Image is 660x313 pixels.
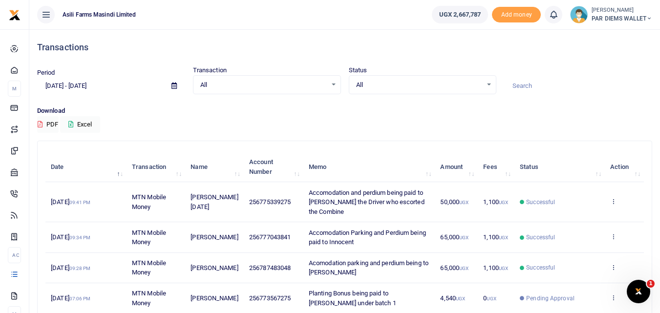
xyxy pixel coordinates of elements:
[249,294,291,302] span: 256773567275
[8,247,21,263] li: Ac
[592,6,652,15] small: [PERSON_NAME]
[440,294,465,302] span: 4,540
[605,152,644,182] th: Action: activate to sort column ascending
[45,152,127,182] th: Date: activate to sort column descending
[492,10,541,18] a: Add money
[249,233,291,241] span: 256777043841
[526,233,555,242] span: Successful
[193,65,227,75] label: Transaction
[309,259,428,276] span: Acomodation parking and perdium being to [PERSON_NAME]
[456,296,465,301] small: UGX
[440,198,468,206] span: 50,000
[356,80,483,90] span: All
[487,296,496,301] small: UGX
[37,68,55,78] label: Period
[526,198,555,207] span: Successful
[570,6,588,23] img: profile-user
[51,264,90,271] span: [DATE]
[526,294,575,303] span: Pending Approval
[69,266,91,271] small: 09:28 PM
[492,7,541,23] span: Add money
[9,9,21,21] img: logo-small
[514,152,605,182] th: Status: activate to sort column ascending
[349,65,367,75] label: Status
[309,229,426,246] span: Accomodation Parking and Perdium being paid to Innocent
[132,193,166,210] span: MTN Mobile Money
[249,264,291,271] span: 256787483048
[432,6,488,23] a: UGX 2,667,787
[191,193,238,210] span: [PERSON_NAME] [DATE]
[132,259,166,276] span: MTN Mobile Money
[492,7,541,23] li: Toup your wallet
[37,78,164,94] input: select period
[504,78,652,94] input: Search
[59,10,140,19] span: Asili Farms Masindi Limited
[483,294,496,302] span: 0
[459,235,468,240] small: UGX
[51,198,90,206] span: [DATE]
[185,152,244,182] th: Name: activate to sort column ascending
[526,263,555,272] span: Successful
[37,42,652,53] h4: Transactions
[191,294,238,302] span: [PERSON_NAME]
[440,264,468,271] span: 65,000
[9,11,21,18] a: logo-small logo-large logo-large
[69,200,91,205] small: 09:41 PM
[439,10,481,20] span: UGX 2,667,787
[37,116,59,133] button: PDF
[499,235,508,240] small: UGX
[483,198,508,206] span: 1,100
[191,264,238,271] span: [PERSON_NAME]
[440,233,468,241] span: 65,000
[60,116,100,133] button: Excel
[303,152,435,182] th: Memo: activate to sort column ascending
[309,290,396,307] span: Planting Bonus being paid to [PERSON_NAME] under batch 1
[459,266,468,271] small: UGX
[570,6,652,23] a: profile-user [PERSON_NAME] PAR DIEMS WALLET
[483,264,508,271] span: 1,100
[200,80,327,90] span: All
[592,14,652,23] span: PAR DIEMS WALLET
[249,198,291,206] span: 256775339275
[127,152,185,182] th: Transaction: activate to sort column ascending
[132,290,166,307] span: MTN Mobile Money
[191,233,238,241] span: [PERSON_NAME]
[69,296,91,301] small: 07:06 PM
[647,280,655,288] span: 1
[132,229,166,246] span: MTN Mobile Money
[244,152,303,182] th: Account Number: activate to sort column ascending
[428,6,492,23] li: Wallet ballance
[8,81,21,97] li: M
[51,294,90,302] span: [DATE]
[51,233,90,241] span: [DATE]
[499,200,508,205] small: UGX
[37,106,652,116] p: Download
[478,152,514,182] th: Fees: activate to sort column ascending
[499,266,508,271] small: UGX
[459,200,468,205] small: UGX
[309,189,425,215] span: Accomodation and perdium being paid to [PERSON_NAME] the Driver who escorted the Combine
[69,235,91,240] small: 09:34 PM
[483,233,508,241] span: 1,100
[435,152,478,182] th: Amount: activate to sort column ascending
[627,280,650,303] iframe: Intercom live chat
